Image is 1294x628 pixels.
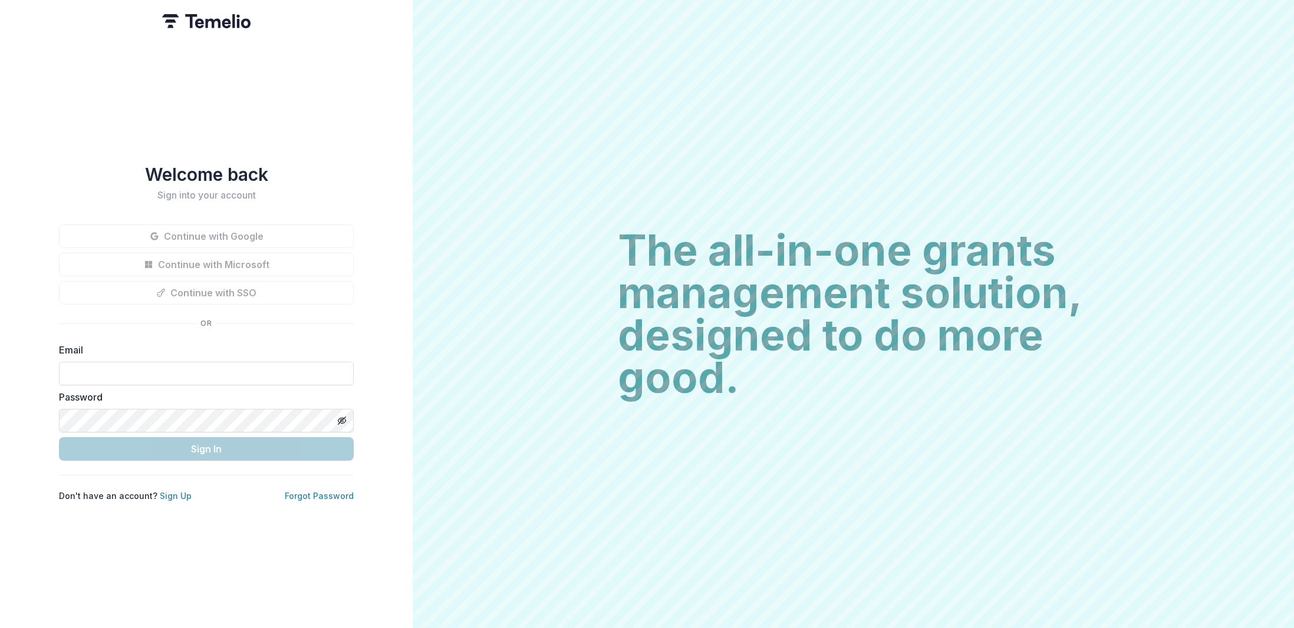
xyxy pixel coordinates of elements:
button: Continue with SSO [59,281,354,305]
button: Continue with Google [59,224,354,248]
button: Toggle password visibility [332,411,351,430]
h2: Sign into your account [59,190,354,201]
label: Password [59,390,347,404]
h1: Welcome back [59,164,354,185]
p: Don't have an account? [59,490,192,502]
a: Forgot Password [285,491,354,501]
a: Sign Up [160,491,192,501]
button: Sign In [59,437,354,461]
button: Continue with Microsoft [59,253,354,276]
label: Email [59,343,347,357]
img: Temelio [162,14,251,28]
